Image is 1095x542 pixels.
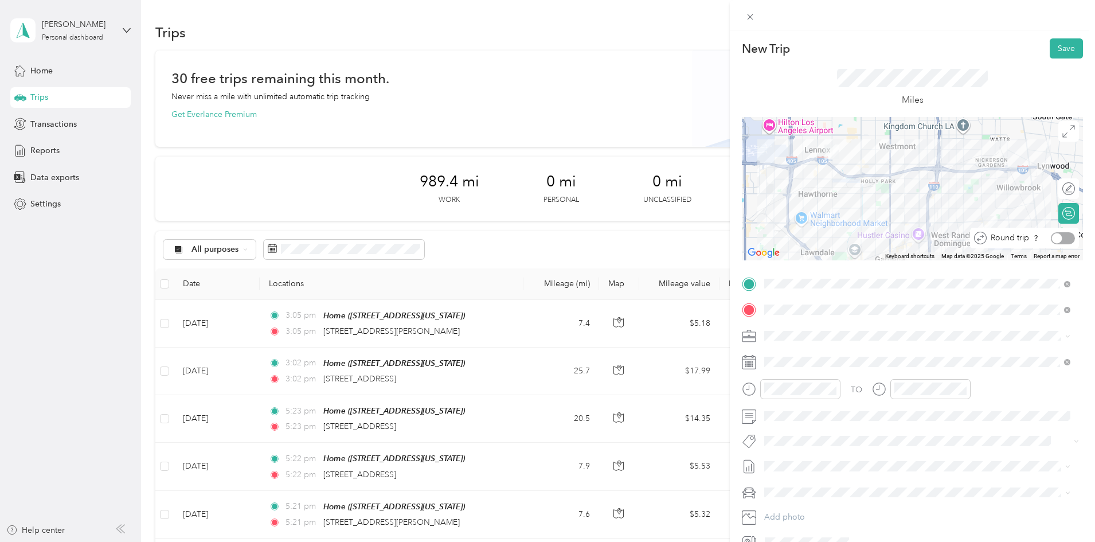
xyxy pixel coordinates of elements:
[902,93,924,107] p: Miles
[1031,478,1095,542] iframe: Everlance-gr Chat Button Frame
[851,384,862,396] div: TO
[991,234,1029,242] span: Round trip
[941,253,1004,259] span: Map data ©2025 Google
[885,252,934,260] button: Keyboard shortcuts
[745,245,783,260] img: Google
[760,509,1083,525] button: Add photo
[745,245,783,260] a: Open this area in Google Maps (opens a new window)
[742,41,790,57] p: New Trip
[1050,38,1083,59] button: Save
